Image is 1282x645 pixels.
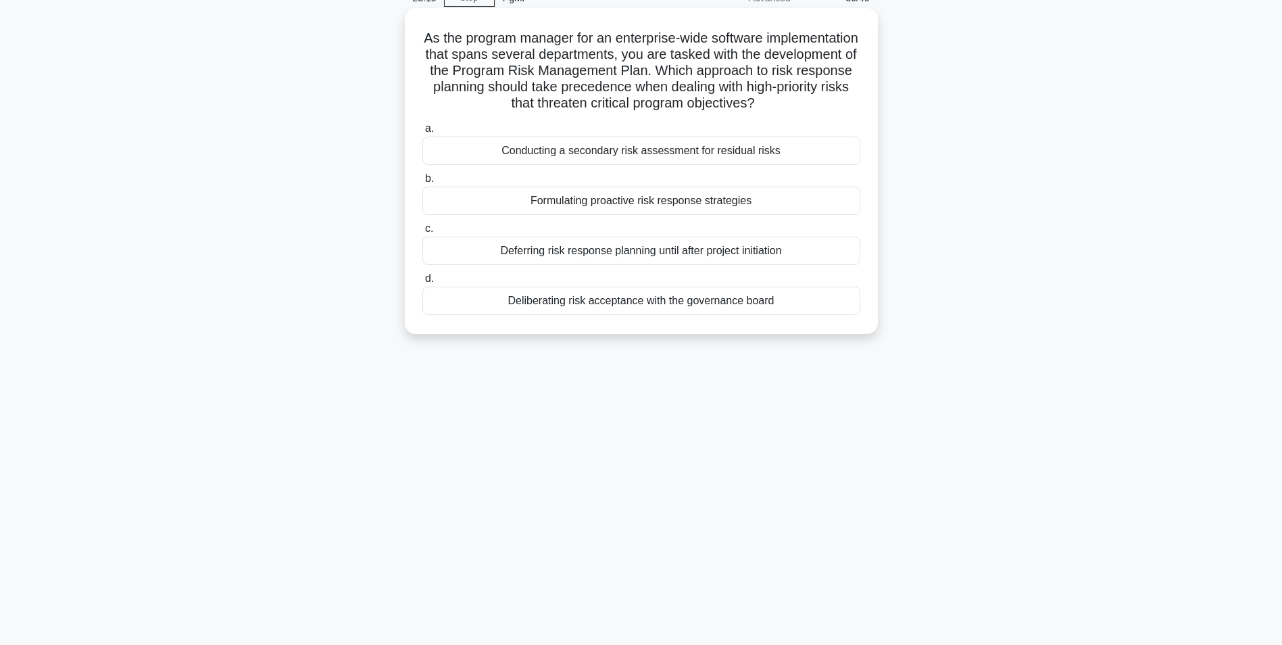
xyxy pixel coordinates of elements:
span: d. [425,272,434,284]
h5: As the program manager for an enterprise-wide software implementation that spans several departme... [421,30,862,112]
span: c. [425,222,433,234]
div: Formulating proactive risk response strategies [422,187,860,215]
span: b. [425,172,434,184]
div: Conducting a secondary risk assessment for residual risks [422,137,860,165]
div: Deferring risk response planning until after project initiation [422,237,860,265]
span: a. [425,122,434,134]
div: Deliberating risk acceptance with the governance board [422,287,860,315]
